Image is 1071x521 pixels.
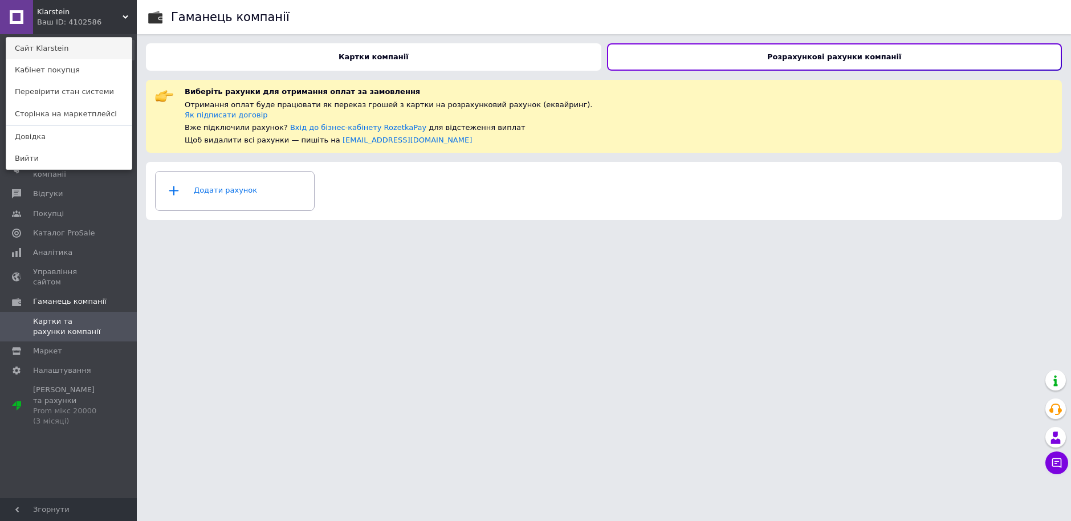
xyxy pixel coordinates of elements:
div: Отримання оплат буде працювати як переказ грошей з картки на розрахунковий рахунок (еквайринг). [185,100,596,110]
span: Klarstein [37,7,123,17]
span: Налаштування [33,365,91,376]
div: Ваш ID: 4102586 [37,17,85,27]
span: Відгуки [33,189,63,199]
a: Довідка [6,126,132,148]
span: Аналітика [33,247,72,258]
span: Покупці [33,209,64,219]
span: Маркет [33,346,62,356]
a: Додати рахунок [155,171,315,211]
div: Додати рахунок [162,174,307,208]
button: Чат з покупцем [1045,451,1068,474]
div: Вже підключили рахунок? для відстеження виплат [185,123,596,133]
span: Гаманець компанії [33,296,107,307]
a: Кабінет покупця [6,59,132,81]
a: Як підписати договір [185,111,268,119]
img: :point_right: [155,87,173,105]
b: Розрахункові рахунки компанії [767,52,901,61]
b: Картки компанії [339,52,409,61]
span: Виберіть рахунки для отримання оплат за замовлення [185,87,420,96]
a: [EMAIL_ADDRESS][DOMAIN_NAME] [343,136,472,144]
a: Сайт Klarstein [6,38,132,59]
a: Перевірити стан системи [6,81,132,103]
a: Вхід до бізнес-кабінету RozetkaPay [290,123,426,132]
span: Каталог ProSale [33,228,95,238]
span: [PERSON_NAME] та рахунки [33,385,105,426]
div: Гаманець компанії [171,11,290,23]
span: Управління сайтом [33,267,105,287]
div: Щоб видалити всі рахунки — пишіть на [185,135,596,145]
span: Картки та рахунки компанії [33,316,105,337]
a: Сторінка на маркетплейсі [6,103,132,125]
a: Вийти [6,148,132,169]
div: Prom мікс 20000 (3 місяці) [33,406,105,426]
